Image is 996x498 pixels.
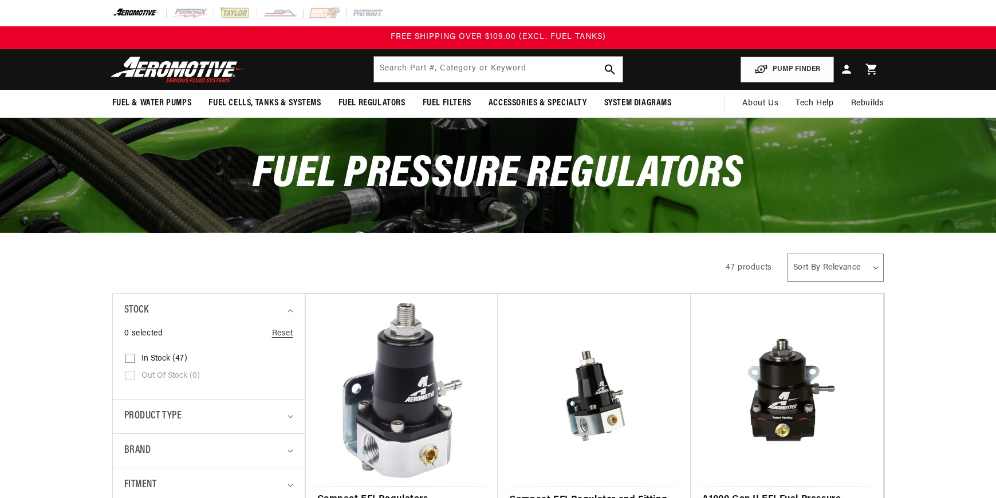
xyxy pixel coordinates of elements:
[208,97,321,109] span: Fuel Cells, Tanks & Systems
[253,152,743,197] span: Fuel Pressure Regulators
[734,90,787,117] a: About Us
[124,327,163,340] span: 0 selected
[124,302,149,319] span: Stock
[200,90,329,117] summary: Fuel Cells, Tanks & Systems
[726,263,772,272] span: 47 products
[741,57,834,82] button: PUMP FINDER
[330,90,414,117] summary: Fuel Regulators
[414,90,480,117] summary: Fuel Filters
[124,434,293,468] summary: Brand (0 selected)
[480,90,596,117] summary: Accessories & Specialty
[391,33,606,41] span: FREE SHIPPING OVER $109.00 (EXCL. FUEL TANKS)
[843,90,893,117] summary: Rebuilds
[597,57,623,82] button: search button
[124,408,182,425] span: Product type
[851,97,884,110] span: Rebuilds
[604,97,672,109] span: System Diagrams
[338,97,406,109] span: Fuel Regulators
[272,327,293,340] a: Reset
[596,90,680,117] summary: System Diagrams
[124,442,151,459] span: Brand
[742,99,778,108] span: About Us
[423,97,471,109] span: Fuel Filters
[104,90,200,117] summary: Fuel & Water Pumps
[141,371,200,381] span: Out of stock (0)
[124,294,293,327] summary: Stock (0 selected)
[108,56,251,83] img: Aeromotive
[787,90,842,117] summary: Tech Help
[374,57,623,82] input: Search by Part Number, Category or Keyword
[796,97,833,110] span: Tech Help
[124,400,293,433] summary: Product type (0 selected)
[112,97,192,109] span: Fuel & Water Pumps
[141,354,187,364] span: In stock (47)
[124,477,157,493] span: Fitment
[489,97,587,109] span: Accessories & Specialty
